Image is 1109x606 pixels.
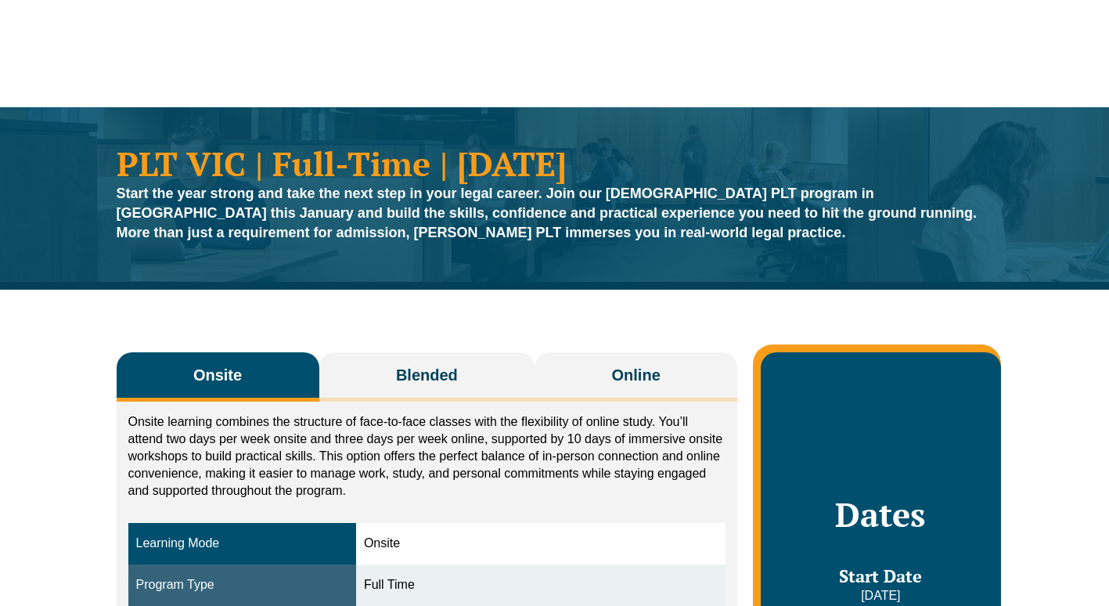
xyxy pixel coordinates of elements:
[612,364,661,386] span: Online
[136,535,348,553] div: Learning Mode
[364,576,718,594] div: Full Time
[839,565,922,587] span: Start Date
[117,146,993,180] h1: PLT VIC | Full-Time | [DATE]
[117,186,978,240] strong: Start the year strong and take the next step in your legal career. Join our [DEMOGRAPHIC_DATA] PL...
[396,364,458,386] span: Blended
[136,576,348,594] div: Program Type
[128,413,726,500] p: Onsite learning combines the structure of face-to-face classes with the flexibility of online stu...
[776,495,985,534] h2: Dates
[776,587,985,604] p: [DATE]
[193,364,242,386] span: Onsite
[364,535,718,553] div: Onsite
